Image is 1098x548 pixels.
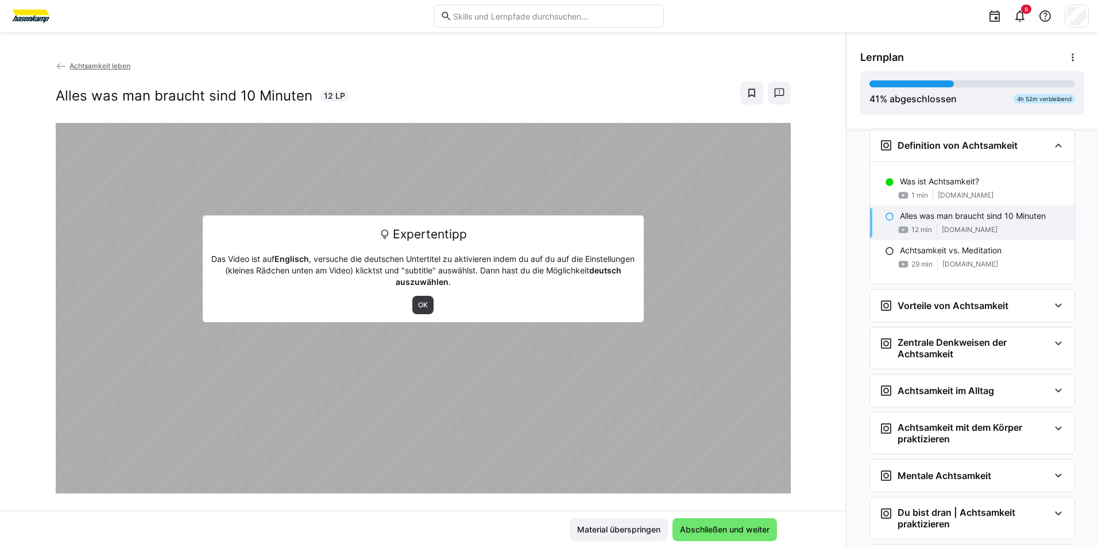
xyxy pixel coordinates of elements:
[869,93,880,105] span: 41
[898,140,1018,151] h3: Definition von Achtsamkeit
[900,245,1002,256] p: Achtsamkeit vs. Meditation
[898,470,991,481] h3: Mentale Achtsamkeit
[1014,94,1075,103] div: 4h 52m verbleibend
[900,176,979,187] p: Was ist Achtsamkeit?
[69,61,130,70] span: Achtsamkeit leben
[678,524,771,535] span: Abschließen und weiter
[211,253,636,288] p: Das Video ist auf , versuche die deutschen Untertitel zu aktivieren indem du auf du auf die Einst...
[898,422,1049,445] h3: Achtsamkeit mit dem Körper praktizieren
[396,265,621,287] strong: deutsch auszuwählen
[911,260,933,269] span: 29 min
[324,90,345,102] span: 12 LP
[898,507,1049,530] h3: Du bist dran | Achtsamkeit praktizieren
[942,260,998,269] span: [DOMAIN_NAME]
[1024,6,1028,13] span: 8
[869,92,957,106] div: % abgeschlossen
[942,225,998,234] span: [DOMAIN_NAME]
[898,385,994,396] h3: Achtsamkeit im Alltag
[412,296,434,314] button: OK
[900,210,1046,222] p: Alles was man braucht sind 10 Minuten
[860,51,904,64] span: Lernplan
[911,225,932,234] span: 12 min
[911,191,928,200] span: 1 min
[672,518,777,541] button: Abschließen und weiter
[56,61,131,70] a: Achtsamkeit leben
[898,337,1049,360] h3: Zentrale Denkweisen der Achtsamkeit
[575,524,662,535] span: Material überspringen
[570,518,668,541] button: Material überspringen
[417,300,429,310] span: OK
[938,191,993,200] span: [DOMAIN_NAME]
[274,254,309,264] strong: Englisch
[393,223,467,245] span: Expertentipp
[56,87,312,105] h2: Alles was man braucht sind 10 Minuten
[452,11,658,21] input: Skills und Lernpfade durchsuchen…
[898,300,1008,311] h3: Vorteile von Achtsamkeit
